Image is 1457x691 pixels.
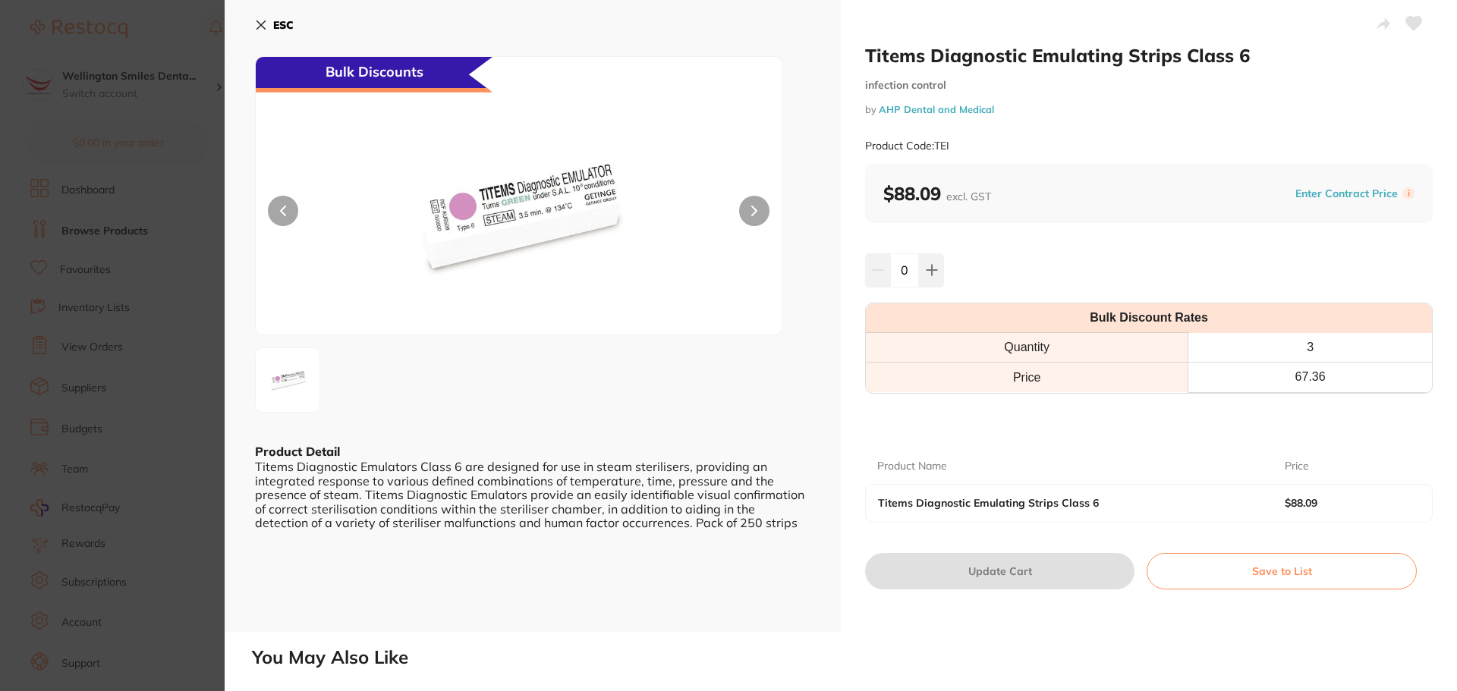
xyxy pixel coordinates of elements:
[865,44,1433,67] h2: Titems Diagnostic Emulating Strips Class 6
[252,647,1451,668] h2: You May Also Like
[1147,553,1417,589] button: Save to List
[361,95,677,335] img: MA
[883,182,991,205] b: $88.09
[866,303,1432,333] th: Bulk Discount Rates
[866,363,1188,392] td: Price
[255,12,294,38] button: ESC
[877,459,947,474] p: Product Name
[1188,333,1432,363] th: 3
[1285,459,1309,474] p: Price
[1402,187,1415,199] label: i
[865,553,1134,589] button: Update Cart
[946,190,991,203] span: excl. GST
[256,57,492,93] div: Bulk Discounts
[255,460,810,529] div: Titems Diagnostic Emulators Class 6 are designed for use in steam sterilisers, providing an integ...
[273,18,294,32] b: ESC
[1285,497,1407,509] b: $88.09
[866,333,1188,363] th: Quantity
[255,444,340,459] b: Product Detail
[879,103,994,115] a: AHP Dental and Medical
[865,104,1433,115] small: by
[1291,187,1402,201] button: Enter Contract Price
[865,79,1433,92] small: infection control
[865,140,949,152] small: Product Code: TEI
[878,497,1244,509] b: Titems Diagnostic Emulating Strips Class 6
[1188,363,1432,392] th: 67.36
[260,353,315,407] img: MA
